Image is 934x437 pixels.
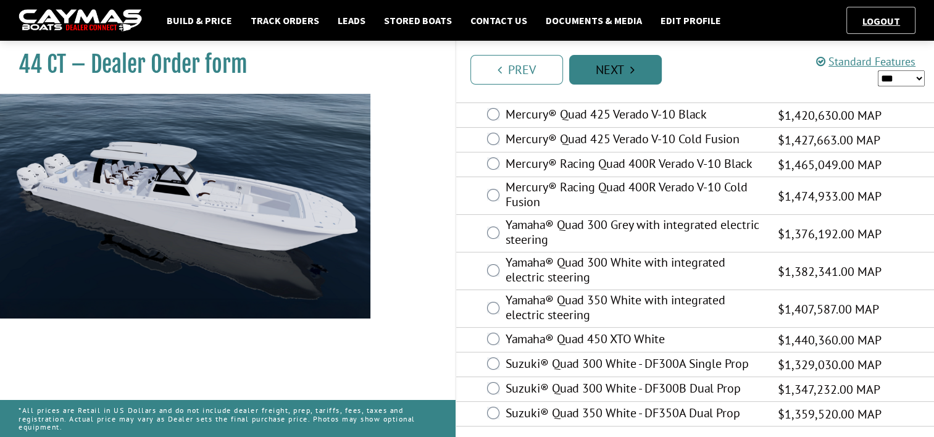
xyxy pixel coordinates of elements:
[778,331,882,349] span: $1,440,360.00 MAP
[778,300,879,318] span: $1,407,587.00 MAP
[778,262,882,281] span: $1,382,341.00 MAP
[506,406,763,423] label: Suzuki® Quad 350 White - DF350A Dual Prop
[778,187,882,206] span: $1,474,933.00 MAP
[856,15,906,27] a: Logout
[464,12,533,28] a: Contact Us
[569,55,662,85] a: Next
[331,12,372,28] a: Leads
[540,12,648,28] a: Documents & Media
[378,12,458,28] a: Stored Boats
[506,381,763,399] label: Suzuki® Quad 300 White - DF300B Dual Prop
[19,400,436,437] p: *All prices are Retail in US Dollars and do not include dealer freight, prep, tariffs, fees, taxe...
[244,12,325,28] a: Track Orders
[506,255,763,288] label: Yamaha® Quad 300 White with integrated electric steering
[506,180,763,212] label: Mercury® Racing Quad 400R Verado V-10 Cold Fusion
[778,156,882,174] span: $1,465,049.00 MAP
[19,9,142,32] img: caymas-dealer-connect-2ed40d3bc7270c1d8d7ffb4b79bf05adc795679939227970def78ec6f6c03838.gif
[470,55,563,85] a: Prev
[654,12,727,28] a: Edit Profile
[778,225,882,243] span: $1,376,192.00 MAP
[778,131,880,149] span: $1,427,663.00 MAP
[506,293,763,325] label: Yamaha® Quad 350 White with integrated electric steering
[161,12,238,28] a: Build & Price
[506,107,763,125] label: Mercury® Quad 425 Verado V-10 Black
[778,405,882,423] span: $1,359,520.00 MAP
[506,356,763,374] label: Suzuki® Quad 300 White - DF300A Single Prop
[816,54,915,69] a: Standard Features
[506,131,763,149] label: Mercury® Quad 425 Verado V-10 Cold Fusion
[778,356,882,374] span: $1,329,030.00 MAP
[778,106,882,125] span: $1,420,630.00 MAP
[506,156,763,174] label: Mercury® Racing Quad 400R Verado V-10 Black
[19,51,424,78] h1: 44 CT – Dealer Order form
[506,217,763,250] label: Yamaha® Quad 300 Grey with integrated electric steering
[506,331,763,349] label: Yamaha® Quad 450 XTO White
[778,380,880,399] span: $1,347,232.00 MAP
